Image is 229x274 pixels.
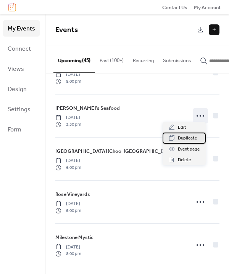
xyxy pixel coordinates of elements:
[3,40,40,57] a: Connect
[178,146,200,153] span: Event page
[55,121,81,128] span: 3:30 pm
[53,45,95,73] button: Upcoming (45)
[55,234,94,241] span: Milestone Mystic
[55,147,177,155] a: [GEOGRAPHIC_DATA] (Choo-[GEOGRAPHIC_DATA])
[55,104,120,112] a: [PERSON_NAME]'s Seafood
[55,244,81,251] span: [DATE]
[8,104,31,115] span: Settings
[55,147,177,155] span: [GEOGRAPHIC_DATA] (Choo-[GEOGRAPHIC_DATA])
[55,250,81,257] span: 8:00 pm
[8,3,16,11] img: logo
[55,164,81,171] span: 6:00 pm
[162,4,187,11] span: Contact Us
[55,207,81,214] span: 5:00 pm
[55,78,81,85] span: 8:00 pm
[55,104,120,112] span: [PERSON_NAME]'s Seafood
[55,114,81,121] span: [DATE]
[178,124,186,131] span: Edit
[194,3,221,11] a: My Account
[55,233,94,242] a: Milestone Mystic
[3,61,40,77] a: Views
[55,157,81,164] span: [DATE]
[55,71,81,78] span: [DATE]
[55,191,90,198] span: Rose Vineyards
[8,23,35,35] span: My Events
[3,101,40,117] a: Settings
[95,45,128,72] button: Past (100+)
[8,124,21,136] span: Form
[3,81,40,97] a: Design
[8,63,24,75] span: Views
[55,200,81,207] span: [DATE]
[178,156,191,164] span: Delete
[194,4,221,11] span: My Account
[162,3,187,11] a: Contact Us
[3,121,40,138] a: Form
[8,83,27,95] span: Design
[158,45,195,72] button: Submissions
[55,23,78,37] span: Events
[3,20,40,37] a: My Events
[128,45,158,72] button: Recurring
[55,190,90,199] a: Rose Vineyards
[178,135,197,142] span: Duplicate
[8,43,31,55] span: Connect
